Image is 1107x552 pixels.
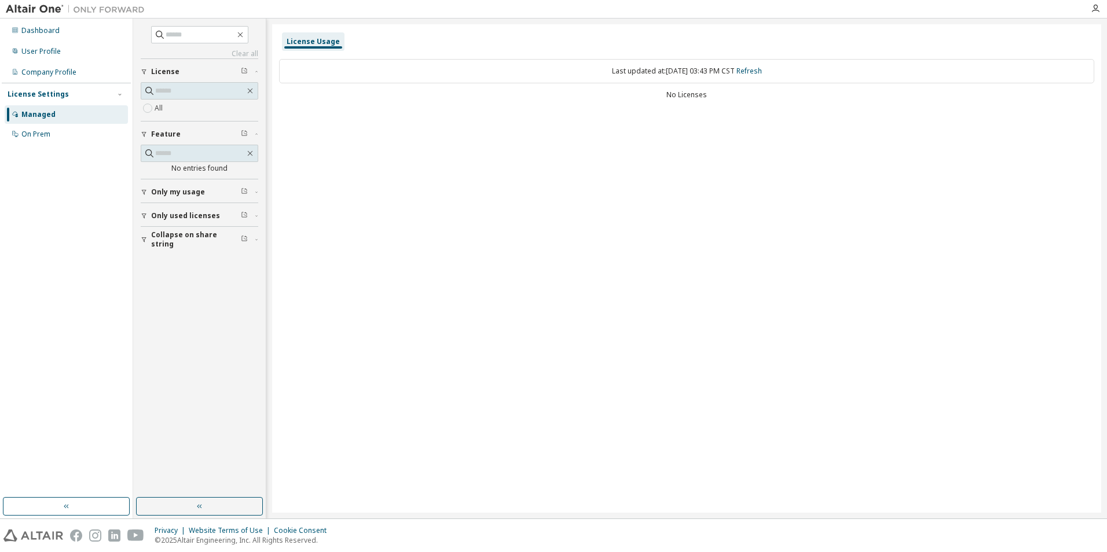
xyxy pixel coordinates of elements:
[189,526,274,535] div: Website Terms of Use
[89,529,101,542] img: instagram.svg
[151,230,241,249] span: Collapse on share string
[6,3,151,15] img: Altair One
[3,529,63,542] img: altair_logo.svg
[21,130,50,139] div: On Prem
[21,47,61,56] div: User Profile
[21,26,60,35] div: Dashboard
[21,110,56,119] div: Managed
[241,130,248,139] span: Clear filter
[287,37,340,46] div: License Usage
[108,529,120,542] img: linkedin.svg
[279,90,1094,100] div: No Licenses
[141,203,258,229] button: Only used licenses
[151,187,205,197] span: Only my usage
[141,179,258,205] button: Only my usage
[141,49,258,58] a: Clear all
[141,227,258,252] button: Collapse on share string
[155,101,165,115] label: All
[155,535,333,545] p: © 2025 Altair Engineering, Inc. All Rights Reserved.
[241,211,248,220] span: Clear filter
[274,526,333,535] div: Cookie Consent
[241,235,248,244] span: Clear filter
[279,59,1094,83] div: Last updated at: [DATE] 03:43 PM CST
[241,67,248,76] span: Clear filter
[151,67,179,76] span: License
[141,122,258,147] button: Feature
[141,59,258,84] button: License
[141,164,258,173] div: No entries found
[155,526,189,535] div: Privacy
[151,130,181,139] span: Feature
[127,529,144,542] img: youtube.svg
[736,66,762,76] a: Refresh
[241,187,248,197] span: Clear filter
[8,90,69,99] div: License Settings
[70,529,82,542] img: facebook.svg
[21,68,76,77] div: Company Profile
[151,211,220,220] span: Only used licenses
